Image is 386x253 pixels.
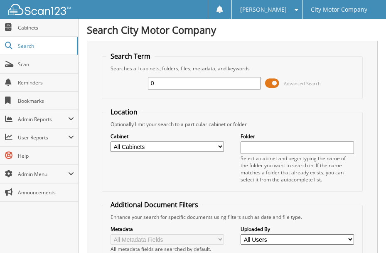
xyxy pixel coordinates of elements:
span: Bookmarks [18,97,74,104]
span: Announcements [18,189,74,196]
span: Scan [18,61,74,68]
label: Uploaded By [241,226,354,233]
div: Searches all cabinets, folders, files, metadata, and keywords [106,65,358,72]
span: Advanced Search [284,80,321,87]
legend: Location [106,107,142,117]
span: Help [18,152,74,159]
div: Optionally limit your search to a particular cabinet or folder [106,121,358,128]
div: Enhance your search for specific documents using filters such as date and file type. [106,213,358,221]
span: Search [18,42,73,50]
legend: Additional Document Filters [106,200,202,209]
label: Cabinet [111,133,224,140]
label: Folder [241,133,354,140]
img: scan123-logo-white.svg [8,4,71,15]
h1: Search City Motor Company [87,23,378,37]
div: Select a cabinet and begin typing the name of the folder you want to search in. If the name match... [241,155,354,183]
legend: Search Term [106,52,155,61]
label: Metadata [111,226,224,233]
span: City Motor Company [311,7,367,12]
span: Admin Menu [18,171,68,178]
span: User Reports [18,134,68,141]
span: [PERSON_NAME] [240,7,287,12]
span: Reminders [18,79,74,86]
span: Cabinets [18,24,74,31]
span: Admin Reports [18,116,68,123]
